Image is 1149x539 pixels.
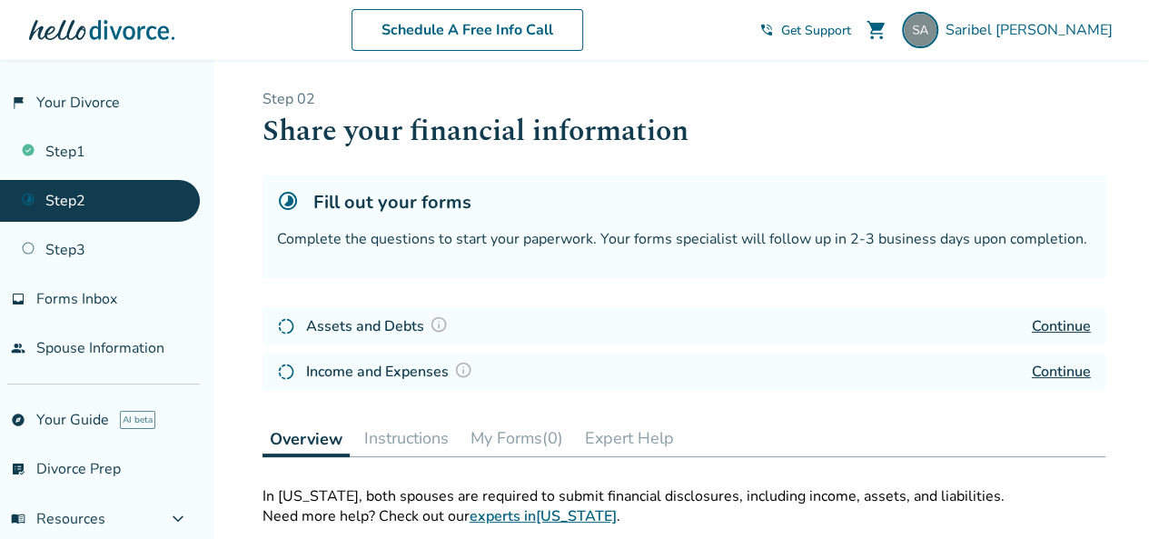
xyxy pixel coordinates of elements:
h4: Income and Expenses [306,360,478,384]
span: Resources [11,509,105,529]
span: Saribel [PERSON_NAME] [946,20,1120,40]
span: list_alt_check [11,462,25,476]
a: phone_in_talkGet Support [759,22,851,39]
img: In Progress [277,363,295,381]
span: Forms Inbox [36,289,117,309]
span: people [11,341,25,355]
p: Step 0 2 [262,89,1105,109]
p: Need more help? Check out our . [262,506,1105,526]
img: saribelaguirre777@gmail.com [902,12,938,48]
span: shopping_cart [866,19,887,41]
img: Question Mark [430,315,448,334]
div: In [US_STATE], both spouses are required to submit financial disclosures, including income, asset... [262,486,1105,506]
h1: Share your financial information [262,109,1105,154]
button: Expert Help [578,420,681,456]
span: Get Support [781,22,851,39]
span: explore [11,413,25,427]
img: In Progress [277,317,295,335]
button: My Forms(0) [463,420,570,456]
a: experts in[US_STATE] [470,506,617,526]
h5: Fill out your forms [313,190,471,215]
span: flag_2 [11,95,25,110]
span: phone_in_talk [759,23,774,37]
button: Instructions [357,420,456,456]
img: Question Mark [454,361,472,379]
button: Overview [262,420,350,457]
a: Continue [1032,362,1091,382]
span: menu_book [11,512,25,526]
div: Complete the questions to start your paperwork. Your forms specialist will follow up in 2-3 busin... [277,229,1091,249]
span: AI beta [120,411,155,429]
a: Continue [1032,316,1091,336]
h4: Assets and Debts [306,314,453,338]
iframe: Chat Widget [1058,452,1149,539]
span: inbox [11,292,25,306]
a: Schedule A Free Info Call [352,9,583,51]
span: expand_more [167,508,189,530]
